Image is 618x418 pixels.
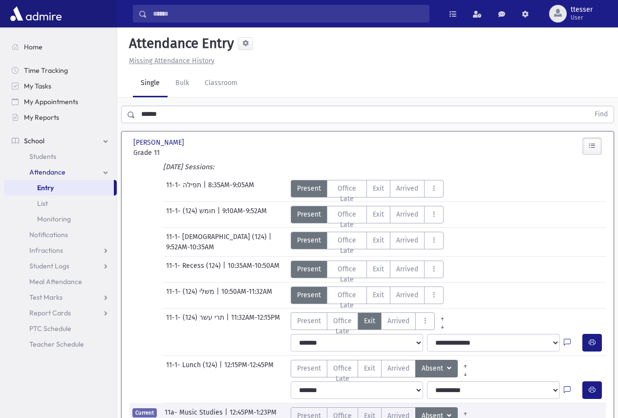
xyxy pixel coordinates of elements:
a: List [4,196,117,211]
span: [PERSON_NAME] [133,137,186,148]
span: | [216,286,221,304]
span: Entry [37,183,54,192]
a: My Appointments [4,94,117,110]
span: My Appointments [24,97,78,106]
span: Office Late [333,316,352,336]
a: School [4,133,117,149]
span: Infractions [29,246,63,255]
span: Exit [373,264,384,274]
span: 11-1- Recess (124) [166,261,223,278]
a: Meal Attendance [4,274,117,289]
span: 11:32AM-12:15PM [231,312,280,330]
button: Find [589,106,614,123]
span: Exit [373,235,384,245]
span: School [24,136,44,145]
span: | [219,360,224,377]
span: List [37,199,48,208]
span: Monitoring [37,215,71,223]
a: Time Tracking [4,63,117,78]
span: Notifications [29,230,68,239]
span: Grade 11 [133,148,203,158]
span: Office Late [333,183,361,204]
span: Arrived [387,363,409,374]
div: AttTypes [291,360,473,377]
span: Arrived [396,264,418,274]
div: AttTypes [291,286,444,304]
span: 12:15PM-12:45PM [224,360,274,377]
span: Home [24,43,43,51]
span: Arrived [396,183,418,194]
span: My Reports [24,113,59,122]
span: Current [132,408,157,418]
a: PTC Schedule [4,321,117,336]
a: Notifications [4,227,117,242]
span: Exit [364,316,375,326]
span: 9:10AM-9:52AM [222,206,267,223]
span: 11-1- [DEMOGRAPHIC_DATA] (124) [166,232,269,242]
span: | [217,206,222,223]
a: Infractions [4,242,117,258]
a: My Tasks [4,78,117,94]
span: 11-1- תרי עשר (124) [166,312,226,330]
h5: Attendance Entry [125,35,234,52]
span: ttesser [571,6,593,14]
a: Student Logs [4,258,117,274]
span: Office Late [333,264,361,285]
span: | [223,261,228,278]
span: Teacher Schedule [29,340,84,349]
span: 9:52AM-10:35AM [166,242,214,252]
span: Arrived [396,235,418,245]
span: User [571,14,593,22]
button: Absent [415,360,458,377]
div: AttTypes [291,312,450,330]
span: Present [297,290,321,300]
div: AttTypes [291,180,444,198]
span: | [269,232,274,242]
span: 10:35AM-10:50AM [228,261,279,278]
div: AttTypes [291,206,444,223]
span: Present [297,363,321,374]
span: My Tasks [24,82,51,90]
span: Present [297,235,321,245]
span: Meal Attendance [29,277,82,286]
span: Report Cards [29,308,71,317]
span: Present [297,183,321,194]
span: | [226,312,231,330]
span: Present [297,264,321,274]
span: Office Late [333,290,361,310]
span: Arrived [387,316,409,326]
span: Student Logs [29,262,69,270]
span: Office Late [333,209,361,230]
span: 8:35AM-9:05AM [208,180,254,198]
a: Home [4,39,117,55]
span: Office Late [333,363,352,384]
span: Present [297,209,321,220]
span: 11-1- תפילה [166,180,203,198]
div: AttTypes [291,232,444,249]
span: 10:50AM-11:32AM [221,286,272,304]
a: Single [133,70,168,97]
u: Missing Attendance History [129,57,214,65]
img: AdmirePro [8,4,64,23]
a: Bulk [168,70,197,97]
span: Exit [373,209,384,220]
span: Attendance [29,168,65,176]
span: 11-1- משלי (124) [166,286,216,304]
a: Report Cards [4,305,117,321]
span: Exit [364,363,375,374]
span: PTC Schedule [29,324,71,333]
span: Test Marks [29,293,63,302]
a: Test Marks [4,289,117,305]
span: Absent [422,363,445,374]
div: AttTypes [291,261,444,278]
i: [DATE] Sessions: [163,163,214,171]
span: Office Late [333,235,361,256]
a: Classroom [197,70,245,97]
span: Exit [373,183,384,194]
span: Present [297,316,321,326]
span: Students [29,152,56,161]
span: 11-1- Lunch (124) [166,360,219,377]
a: Attendance [4,164,117,180]
a: Teacher Schedule [4,336,117,352]
a: Entry [4,180,114,196]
